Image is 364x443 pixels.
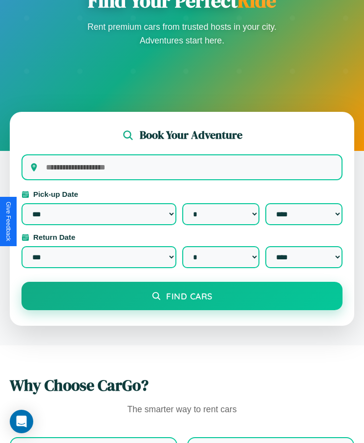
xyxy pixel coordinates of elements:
[10,402,354,418] p: The smarter way to rent cars
[85,20,280,47] p: Rent premium cars from trusted hosts in your city. Adventures start here.
[5,202,12,241] div: Give Feedback
[10,410,33,433] div: Open Intercom Messenger
[10,375,354,396] h2: Why Choose CarGo?
[21,190,343,198] label: Pick-up Date
[140,127,242,143] h2: Book Your Adventure
[21,233,343,241] label: Return Date
[21,282,343,310] button: Find Cars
